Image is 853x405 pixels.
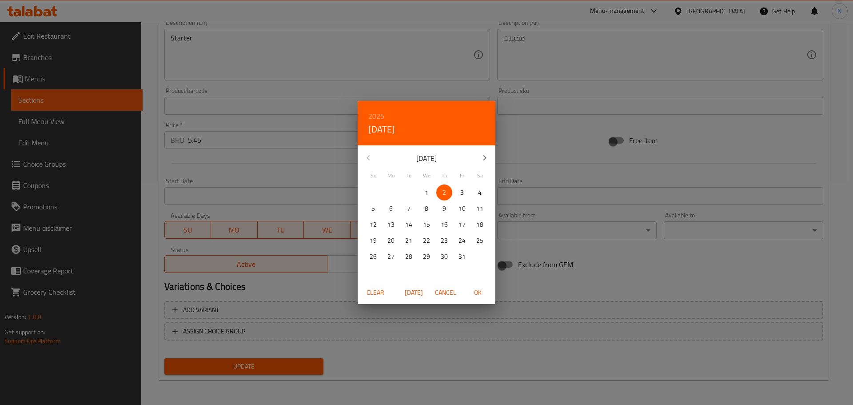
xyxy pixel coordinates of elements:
p: 2 [442,187,446,198]
button: 25 [472,233,488,249]
p: 19 [370,235,377,246]
button: [DATE] [368,122,395,136]
button: 31 [454,249,470,265]
button: 16 [436,217,452,233]
p: 5 [371,203,375,214]
p: 22 [423,235,430,246]
button: 9 [436,200,452,217]
p: 7 [407,203,411,214]
button: 23 [436,233,452,249]
button: [DATE] [399,285,428,301]
span: We [419,172,434,180]
button: 11 [472,200,488,217]
button: Clear [361,285,390,301]
button: 18 [472,217,488,233]
span: Sa [472,172,488,180]
button: 28 [401,249,417,265]
button: 19 [365,233,381,249]
p: 13 [387,219,395,230]
p: 3 [460,187,464,198]
span: OK [467,287,488,298]
button: 15 [419,217,434,233]
button: 2 [436,184,452,200]
p: 17 [458,219,466,230]
button: 21 [401,233,417,249]
button: 17 [454,217,470,233]
button: 12 [365,217,381,233]
button: 6 [383,200,399,217]
p: 8 [425,203,428,214]
button: 10 [454,200,470,217]
p: 6 [389,203,393,214]
button: 2025 [368,110,384,122]
p: 25 [476,235,483,246]
p: 21 [405,235,412,246]
span: Tu [401,172,417,180]
p: 26 [370,251,377,262]
p: 18 [476,219,483,230]
p: 24 [458,235,466,246]
button: 7 [401,200,417,217]
span: Mo [383,172,399,180]
p: 16 [441,219,448,230]
p: 20 [387,235,395,246]
button: 20 [383,233,399,249]
button: 8 [419,200,434,217]
span: Clear [365,287,386,298]
p: [DATE] [379,153,474,164]
span: Fr [454,172,470,180]
p: 14 [405,219,412,230]
p: 31 [458,251,466,262]
button: 22 [419,233,434,249]
p: 27 [387,251,395,262]
button: 27 [383,249,399,265]
button: 3 [454,184,470,200]
p: 30 [441,251,448,262]
p: 15 [423,219,430,230]
p: 28 [405,251,412,262]
p: 1 [425,187,428,198]
span: Th [436,172,452,180]
button: Cancel [431,285,460,301]
span: Cancel [435,287,456,298]
button: 5 [365,200,381,217]
span: [DATE] [403,287,424,298]
button: 14 [401,217,417,233]
p: 4 [478,187,482,198]
p: 9 [442,203,446,214]
button: 30 [436,249,452,265]
button: 29 [419,249,434,265]
button: 26 [365,249,381,265]
p: 11 [476,203,483,214]
span: Su [365,172,381,180]
button: 1 [419,184,434,200]
button: 13 [383,217,399,233]
p: 29 [423,251,430,262]
p: 23 [441,235,448,246]
button: 4 [472,184,488,200]
button: 24 [454,233,470,249]
p: 12 [370,219,377,230]
button: OK [463,285,492,301]
p: 10 [458,203,466,214]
